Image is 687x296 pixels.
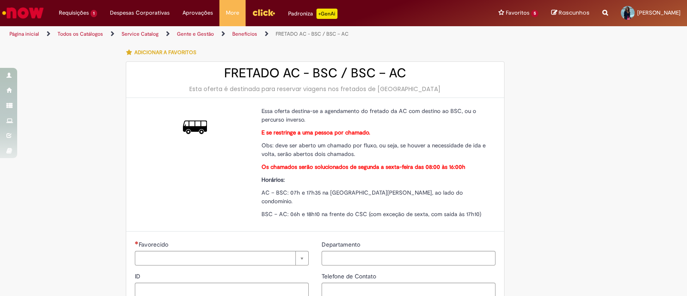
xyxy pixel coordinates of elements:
[134,49,196,56] span: Adicionar a Favoritos
[551,9,590,17] a: Rascunhos
[506,9,529,17] span: Favoritos
[322,272,378,280] span: Telefone de Contato
[183,115,207,139] img: FRETADO AC - BSC / BSC – AC
[135,241,139,244] span: Necessários
[322,241,362,248] span: Departamento
[322,251,495,265] input: Departamento
[261,176,285,183] strong: Horários:
[6,26,452,42] ul: Trilhas de página
[1,4,45,21] img: ServiceNow
[58,31,103,37] a: Todos os Catálogos
[135,66,495,80] h2: FRETADO AC - BSC / BSC – AC
[91,10,97,17] span: 1
[110,9,170,17] span: Despesas Corporativas
[261,211,481,218] span: BSC – AC: 06h e 18h10 na frente do CSC (com exceção de sexta, com saída às 17h10)
[122,31,158,37] a: Service Catalog
[135,272,142,280] span: ID
[59,9,89,17] span: Requisições
[135,251,309,265] a: Limpar campo Favorecido
[316,9,337,19] p: +GenAi
[226,9,239,17] span: More
[9,31,39,37] a: Página inicial
[276,31,349,37] a: FRETADO AC - BSC / BSC – AC
[182,9,213,17] span: Aprovações
[126,43,201,61] button: Adicionar a Favoritos
[261,189,463,205] span: AC – BSC: 07h e 17h35 na [GEOGRAPHIC_DATA][PERSON_NAME], ao lado do condomínio.
[261,107,476,123] span: Essa oferta destina-se a agendamento do fretado da AC com destino ao BSC, ou o percurso inverso.
[261,163,465,171] strong: Os chamados serão solucionados de segunda a sexta-feira das 08:00 às 16:00h
[261,129,370,136] strong: E se restringe a uma pessoa por chamado.
[232,31,257,37] a: Benefícios
[637,9,681,16] span: [PERSON_NAME]
[252,6,275,19] img: click_logo_yellow_360x200.png
[559,9,590,17] span: Rascunhos
[177,31,214,37] a: Gente e Gestão
[531,10,538,17] span: 5
[139,241,170,248] span: Necessários - Favorecido
[288,9,337,19] div: Padroniza
[261,142,486,158] span: Obs: deve ser aberto um chamado por fluxo, ou seja, se houver a necessidade de ida e volta, serão...
[135,85,495,93] div: Esta oferta é destinada para reservar viagens nos fretados de [GEOGRAPHIC_DATA]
